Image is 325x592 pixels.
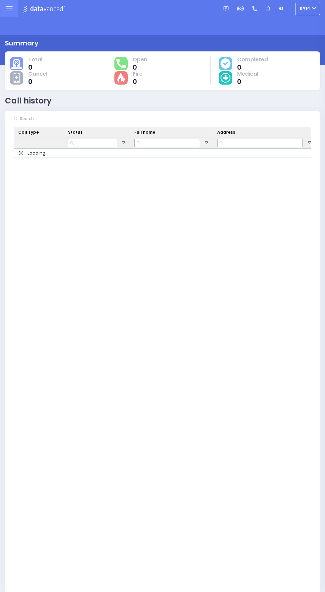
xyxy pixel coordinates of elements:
[217,139,303,147] input: Address Filter Input
[295,2,320,15] button: KY14
[28,150,45,157] span: Loading
[237,56,268,63] span: Completed
[14,73,20,83] img: other-cause.svg
[237,64,268,71] span: 0
[300,6,310,12] span: KY14
[11,59,22,69] img: total-cause.svg
[221,58,230,68] img: cause-cover.svg
[224,6,228,11] img: message.svg
[116,59,126,68] img: total-response.svg
[307,140,312,146] button: Open Filter Menu
[28,64,42,71] span: 0
[28,78,47,85] span: 0
[134,139,200,147] input: Full name Filter Input
[28,56,42,63] span: Total
[237,78,258,85] span: 0
[5,38,38,48] div: Summary
[133,71,143,77] span: Fire
[68,139,117,147] input: Status Filter Input
[23,5,67,13] img: Logo
[28,71,47,77] span: Cancel
[117,73,124,83] img: fire-cause.svg
[237,71,258,77] span: Medical
[133,78,143,85] span: 0
[5,95,52,107] div: Call history
[221,73,230,83] img: medical-cause.svg
[18,129,39,135] span: Call Type
[133,56,147,63] span: Open
[217,129,235,135] span: Address
[133,64,147,71] span: 0
[134,129,155,135] span: Full name
[68,129,83,135] span: Status
[121,140,126,146] button: Open Filter Menu
[18,113,117,125] input: Search
[204,140,209,146] button: Open Filter Menu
